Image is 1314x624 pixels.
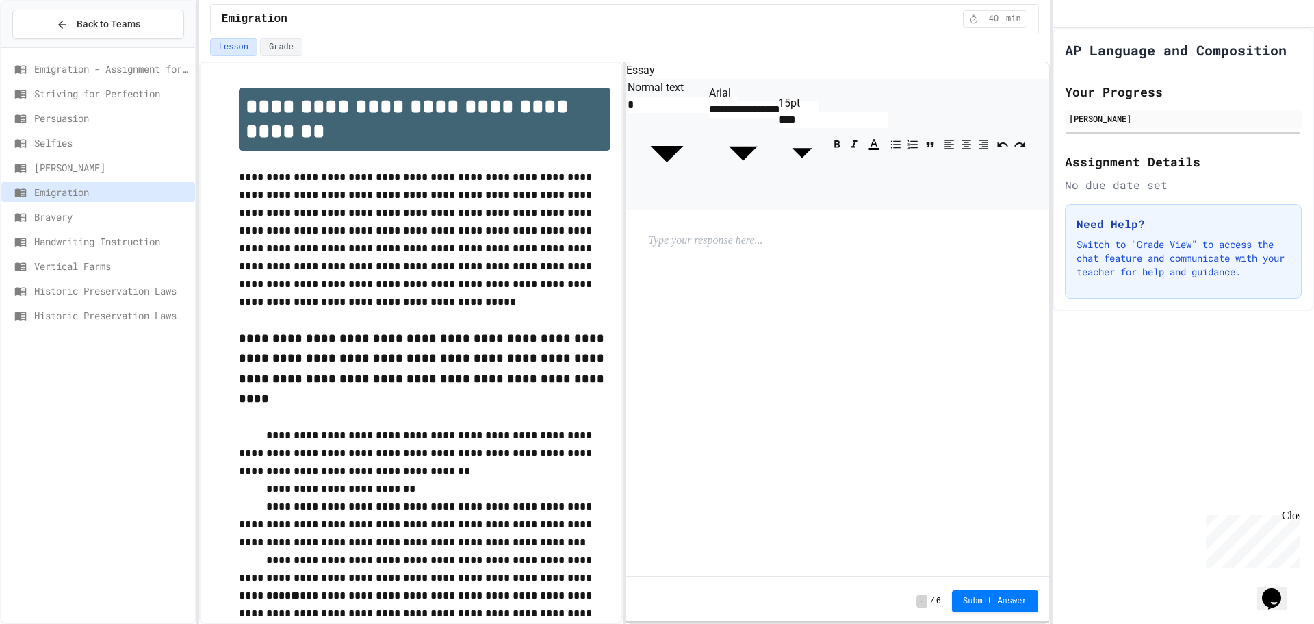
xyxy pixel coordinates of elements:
[983,14,1005,25] span: 40
[952,590,1038,612] button: Submit Answer
[916,595,927,608] span: -
[846,134,862,154] button: Italic (⌘+I)
[5,5,94,87] div: Chat with us now!Close
[34,284,190,298] span: Historic Preservation Laws
[260,38,302,56] button: Grade
[628,79,706,96] div: Normal text
[1077,216,1290,232] h3: Need Help?
[34,86,190,101] span: Striving for Perfection
[994,134,1011,154] button: Undo (⌘+Z)
[34,62,190,76] span: Emigration - Assignment for 4/25
[1257,569,1300,610] iframe: chat widget
[1065,82,1302,101] h2: Your Progress
[210,38,257,56] button: Lesson
[1200,510,1300,568] iframe: chat widget
[930,596,935,607] span: /
[34,308,190,323] span: Historic Preservation Laws
[1077,238,1290,279] p: Switch to "Grade View" to access the chat feature and communicate with your teacher for help and ...
[34,185,190,199] span: Emigration
[905,134,921,154] button: Numbered List
[34,160,190,175] span: [PERSON_NAME]
[77,17,140,32] span: Back to Teams
[941,134,957,154] button: Align Left
[888,134,904,154] button: Bullet List
[34,259,190,273] span: Vertical Farms
[34,111,190,125] span: Persuasion
[34,234,190,249] span: Handwriting Instruction
[829,134,845,154] button: Bold (⌘+B)
[1065,177,1302,193] div: No due date set
[975,134,992,154] button: Align Right
[922,134,938,154] button: Quote
[1065,40,1287,60] h1: AP Language and Composition
[963,596,1027,607] span: Submit Answer
[958,134,975,154] button: Align Center
[1012,134,1028,154] button: Redo (⌘+⇧+Z)
[1065,152,1302,171] h2: Assignment Details
[709,85,777,101] div: Arial
[34,210,190,224] span: Bravery
[778,95,826,112] div: 15pt
[222,11,287,27] span: Emigration
[626,62,1048,79] h6: Essay
[1069,112,1298,125] div: [PERSON_NAME]
[936,596,941,607] span: 6
[1006,14,1021,25] span: min
[34,136,190,150] span: Selfies
[12,10,184,39] button: Back to Teams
